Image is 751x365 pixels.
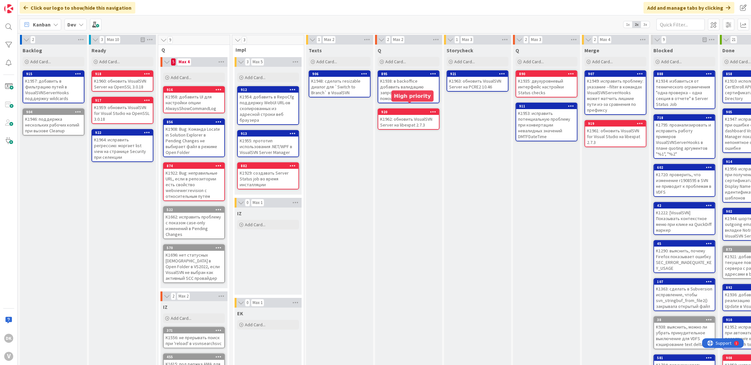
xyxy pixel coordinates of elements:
span: 1 [454,36,459,44]
span: 3 [99,36,104,44]
div: K1953: исправить потенциальную проблему при конвертации невалидных значений DMTFDateTime [516,109,577,141]
div: K1954: добавить в RepoCfg поддержку WebUI URL-ов скопированных из адресной строки веб браузера [238,93,298,124]
span: Add Card... [316,59,337,65]
div: 895 [381,72,439,76]
div: 874K1922: Bug: неправильные URL, если в репозитории есть свойство webviewer:revision с относитель... [164,163,224,200]
div: 918 [95,72,153,76]
span: Support [14,1,29,9]
div: 107K1363: сделать в Subversion исправление, чтобы svn_stringbuf_from_file2() закрывала открытый файл [654,279,715,310]
div: V [4,352,13,361]
span: Add Card... [245,322,265,328]
div: K1957: добавить в фильтрацию путей в VisualSVNServerHooks поддержку wildcards [23,77,84,103]
div: 888K1934: избавиться от технического ограничения "одна проверка – одна секция в отчете" в Server ... [654,71,715,108]
div: 371K1556: не прерывать поиск при 'reload' в vsvnsearchsvc [164,328,224,348]
span: EK [237,310,243,317]
div: 522 [164,207,224,213]
div: 918K1960: обновить VisualSVN Server на OpenSSL 3.0.18 [92,71,153,91]
div: 455 [167,355,224,359]
div: 916 [167,87,224,92]
div: 570K1696: нет статусных [DEMOGRAPHIC_DATA] в Open Folder в VS2022, если VisualSVN не выбран как а... [164,245,224,282]
div: K1964: исправить регрессию: моргает list view на странице Security при селекции [92,136,153,161]
span: Q [515,47,519,54]
span: Backlog [23,47,42,54]
span: Storycheck [447,47,473,54]
div: K1290: выяснить, почему Firefox показывает ошибку SEC_ERROR_INADEQUATE_KEY_USAGE [654,247,715,272]
div: 913K1955: прототип использования .NET/WPF в VisualSVN Server Manager [238,131,298,157]
div: K1222: [VisualSVN] Показывать контекстное меню при клике на QuickDiff маркер [654,208,715,234]
div: 882K1929: создавать Server Status job во время инсталляции [238,163,298,189]
div: 911 [519,104,577,108]
div: 718 [657,116,715,120]
div: 919K1961: обновить VisualSVN for Visual Studio на libexpat 2.7.3 [585,121,646,147]
div: 45 [657,241,715,246]
span: 21 [730,36,737,44]
div: 38 [654,317,715,323]
div: 874 [164,163,224,169]
div: 920 [381,110,439,114]
span: 9 [168,36,173,44]
div: 904K1946: поддержка нескольких рабочих копий при вызове Cleanup [23,109,84,135]
div: 718 [654,115,715,121]
div: K1959: обновить VisualSVN for Visual Studio на OpenSSL 3.0.18 [92,103,153,123]
div: 919 [585,121,646,127]
div: K1662: исправить проблему с показом case-only изменений в Pending Changes [164,213,224,238]
div: 856K1908: Bug: Команда Locate in Solution Explorer в Pending Changes не выбирает файл в режиме Op... [164,119,224,157]
div: 920 [378,109,439,115]
div: 882 [241,164,298,168]
div: 371 [167,328,224,333]
div: 42 [657,203,715,208]
div: K1556: не прерывать поиск при 'reload' в vsvnsearchsvc [164,333,224,348]
div: 911K1953: исправить потенциальную проблему при конвертации невалидных значений DMTFDateTime [516,103,577,141]
div: K1934: избавиться от технического ограничения "одна проверка – одна секция в отчете" в Server Sta... [654,77,715,108]
span: IZ [237,210,242,217]
span: 9 [661,36,666,44]
div: 906 [309,71,370,77]
span: 3 [242,36,247,44]
span: Done [722,47,735,54]
div: 888 [657,72,715,76]
div: 907 [585,71,646,77]
div: 42 [654,203,715,208]
div: K1935: двухуровневый интерфейс настройки Status checks [516,77,577,97]
div: Max 2 [393,38,403,41]
span: Add Card... [592,59,613,65]
div: 602 [654,165,715,170]
div: 917K1959: обновить VisualSVN for Visual Studio на OpenSSL 3.0.18 [92,97,153,123]
div: 922 [95,130,153,135]
div: 916 [164,87,224,93]
div: K1795: проанализировать и исправить работу примеров VisualSVNServerHooks в плане quoting аргумент... [654,121,715,158]
div: 42K1222: [VisualSVN] Показывать контекстное меню при клике на QuickDiff маркер [654,203,715,234]
span: 2 [385,36,390,44]
div: K1961: обновить VisualSVN for Visual Studio на libexpat 2.7.3 [585,127,646,147]
div: K1938: в backoffice добавить валидацию запросов из www с помощью secret [378,77,439,103]
span: Add Card... [730,59,751,65]
div: 920K1962: обновить VisualSVN Server на libexpat 2.7.3 [378,109,439,129]
div: Click our logo to show/hide this navigation [20,2,135,14]
div: 904 [23,109,84,115]
span: 2x [632,21,641,28]
div: Max 1 [253,301,263,304]
div: 917 [92,97,153,103]
div: K1922: Bug: неправильные URL, если в репозитории есть свойство webviewer:revision с относительным... [164,169,224,200]
div: 38 [657,318,715,322]
div: 895K1938: в backoffice добавить валидацию запросов из www с помощью secret [378,71,439,103]
div: 602 [657,165,715,170]
span: 2 [592,36,597,44]
span: Q [161,46,222,53]
div: K1946: поддержка нескольких рабочих копий при вызове Cleanup [23,115,84,135]
div: 921 [447,71,508,77]
span: Add Card... [171,75,191,80]
div: 904 [26,110,84,114]
div: 919 [588,121,646,126]
span: 0 [245,199,250,207]
div: Max 10 [107,38,119,41]
div: 581 [654,355,715,361]
span: Add Card... [523,59,544,65]
div: Max 3 [531,38,541,41]
div: 1 [34,3,35,8]
div: 38K938: выяснить, можно ли убрать принудительное выключение для VDFS кэширование text deltas [654,317,715,349]
div: 922K1964: исправить регрессию: моргает list view на странице Security при селекции [92,130,153,161]
div: K1949: исправить проблему: указание --filter в командах VisualSVNServerHooks может матчить лишние... [585,77,646,114]
span: Q [378,47,381,54]
div: Max 2 [178,295,188,298]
